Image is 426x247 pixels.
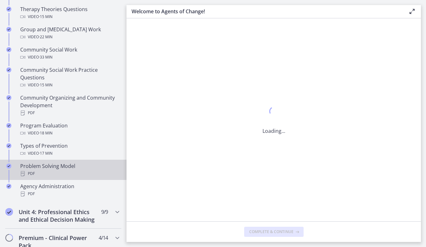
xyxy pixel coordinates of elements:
[19,208,96,223] h2: Unit 4: Professional Ethics and Ethical Decision Making
[6,95,11,100] i: Completed
[20,150,119,157] div: Video
[6,27,11,32] i: Completed
[20,94,119,117] div: Community Organizing and Community Development
[20,66,119,89] div: Community Social Work Practice Questions
[39,13,52,21] span: · 15 min
[39,53,52,61] span: · 33 min
[20,5,119,21] div: Therapy Theories Questions
[20,142,119,157] div: Types of Prevention
[20,162,119,177] div: Problem Solving Model
[20,129,119,137] div: Video
[6,164,11,169] i: Completed
[262,105,285,120] div: 1
[20,33,119,41] div: Video
[20,190,119,198] div: PDF
[6,47,11,52] i: Completed
[99,234,108,242] span: 4 / 14
[6,67,11,72] i: Completed
[20,26,119,41] div: Group and [MEDICAL_DATA] Work
[20,109,119,117] div: PDF
[6,7,11,12] i: Completed
[39,150,52,157] span: · 17 min
[6,184,11,189] i: Completed
[20,53,119,61] div: Video
[20,46,119,61] div: Community Social Work
[39,129,52,137] span: · 18 min
[101,208,108,216] span: 9 / 9
[5,208,13,216] i: Completed
[20,170,119,177] div: PDF
[132,8,398,15] h3: Welcome to Agents of Change!
[6,123,11,128] i: Completed
[20,81,119,89] div: Video
[39,81,52,89] span: · 15 min
[20,13,119,21] div: Video
[244,227,304,237] button: Complete & continue
[262,127,285,135] p: Loading...
[20,122,119,137] div: Program Evaluation
[6,143,11,148] i: Completed
[249,229,293,234] span: Complete & continue
[39,33,52,41] span: · 22 min
[20,182,119,198] div: Agency Administration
